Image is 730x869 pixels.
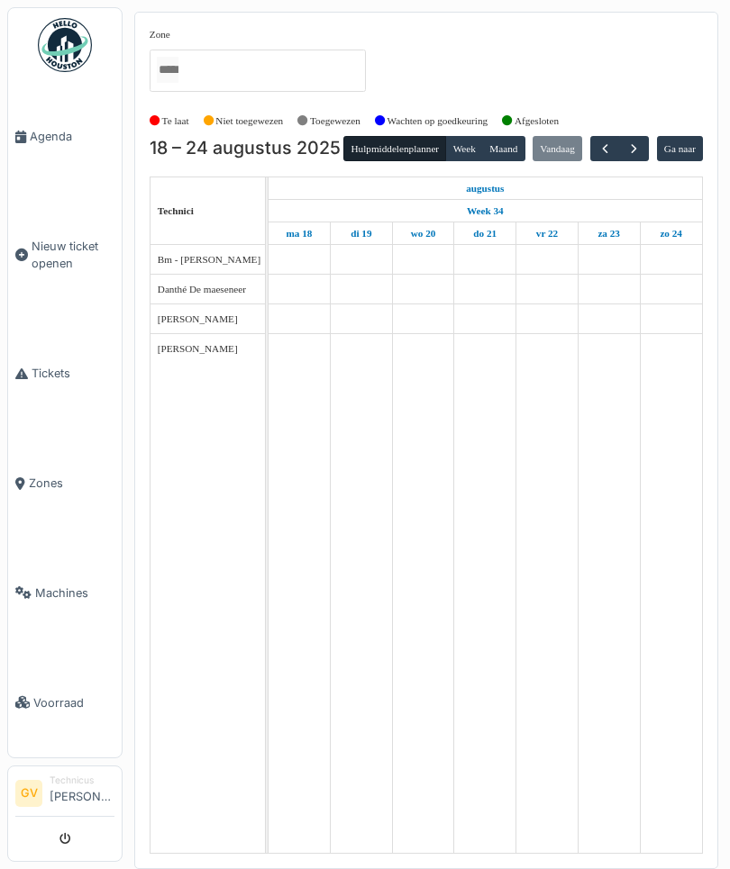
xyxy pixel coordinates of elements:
span: Voorraad [33,694,114,711]
img: Badge_color-CXgf-gQk.svg [38,18,92,72]
span: Tickets [32,365,114,382]
a: 22 augustus 2025 [532,222,562,245]
button: Week [445,136,483,161]
span: [PERSON_NAME] [158,343,238,354]
button: Volgende [619,136,649,162]
label: Afgesloten [515,113,559,129]
a: 18 augustus 2025 [281,222,316,245]
label: Wachten op goedkeuring [388,113,488,129]
span: Bm - [PERSON_NAME] [158,254,260,265]
a: Nieuw ticket openen [8,192,122,319]
span: Technici [158,205,194,216]
span: Nieuw ticket openen [32,238,114,272]
a: 24 augustus 2025 [655,222,687,245]
a: Tickets [8,319,122,429]
a: 19 augustus 2025 [346,222,376,245]
button: Ga naar [657,136,704,161]
a: Zones [8,429,122,539]
a: Voorraad [8,647,122,757]
label: Zone [150,27,170,42]
label: Toegewezen [310,113,360,129]
span: Machines [35,584,114,602]
button: Vorige [590,136,620,162]
span: Danthé De maeseneer [158,284,246,294]
label: Niet toegewezen [215,113,283,129]
h2: 18 – 24 augustus 2025 [150,138,341,159]
label: Te laat [162,113,189,129]
input: Alles [157,57,178,83]
button: Hulpmiddelenplanner [343,136,446,161]
a: 23 augustus 2025 [593,222,625,245]
a: 21 augustus 2025 [469,222,501,245]
div: Technicus [50,774,114,787]
a: 18 augustus 2025 [461,177,508,200]
span: Zones [29,475,114,492]
a: Week 34 [462,200,508,222]
a: Machines [8,539,122,648]
a: GV Technicus[PERSON_NAME] [15,774,114,817]
button: Maand [482,136,525,161]
button: Vandaag [533,136,582,161]
a: 20 augustus 2025 [406,222,441,245]
span: Agenda [30,128,114,145]
li: GV [15,780,42,807]
span: [PERSON_NAME] [158,313,238,324]
li: [PERSON_NAME] [50,774,114,812]
a: Agenda [8,82,122,192]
